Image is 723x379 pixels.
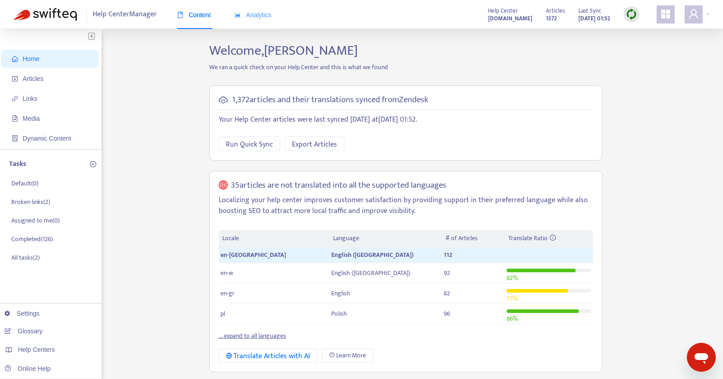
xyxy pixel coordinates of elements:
[626,9,637,20] img: sync.dc5367851b00ba804db3.png
[488,6,518,16] span: Help Center
[331,288,350,298] span: English
[507,313,518,324] span: 86 %
[90,161,96,167] span: plus-circle
[578,14,610,24] strong: [DATE] 01:52
[5,327,42,335] a: Glossary
[14,8,77,21] img: Swifteq
[444,268,450,278] span: 92
[235,12,241,18] span: area-chart
[219,348,318,363] button: Translate Articles with AI
[507,273,518,283] span: 82 %
[488,14,532,24] strong: [DOMAIN_NAME]
[331,250,413,260] span: English ([GEOGRAPHIC_DATA])
[93,6,157,23] span: Help Center Manager
[336,351,366,360] span: Learn More
[508,233,589,243] div: Translate Ratio
[442,230,505,247] th: # of Articles
[23,75,43,82] span: Articles
[231,180,446,191] h5: 35 articles are not translated into all the supported languages
[11,253,40,262] p: All tasks ( 2 )
[23,95,38,102] span: Links
[12,115,18,122] span: file-image
[488,13,532,24] a: [DOMAIN_NAME]
[5,365,51,372] a: Online Help
[226,139,273,150] span: Run Quick Sync
[322,348,373,363] a: Learn More
[660,9,671,19] span: appstore
[546,6,565,16] span: Articles
[219,331,286,341] a: ... expand to all languages
[232,95,428,105] h5: 1,372 articles and their translations synced from Zendesk
[221,268,233,278] span: en-ie
[235,11,272,19] span: Analytics
[23,115,40,122] span: Media
[12,95,18,102] span: link
[11,234,53,244] p: Completed ( 126 )
[507,293,518,303] span: 73 %
[687,343,716,372] iframe: Button to launch messaging window
[11,179,38,188] p: Default ( 0 )
[219,95,228,104] span: cloud-sync
[12,56,18,62] span: home
[209,39,358,62] span: Welcome, [PERSON_NAME]
[444,288,450,298] span: 82
[23,55,39,62] span: Home
[688,9,699,19] span: user
[177,12,183,18] span: book
[202,62,609,72] p: We ran a quick check on your Help Center and this is what we found
[226,351,310,362] div: Translate Articles with AI
[578,6,601,16] span: Last Sync
[219,230,330,247] th: Locale
[12,135,18,142] span: container
[9,159,26,170] p: Tasks
[219,180,228,191] span: global
[444,250,452,260] span: 112
[12,76,18,82] span: account-book
[329,230,441,247] th: Language
[546,14,557,24] strong: 1372
[11,197,50,207] p: Broken links ( 2 )
[219,137,280,151] button: Run Quick Sync
[285,137,344,151] button: Export Articles
[221,308,225,319] span: pl
[18,346,55,353] span: Help Centers
[177,11,211,19] span: Content
[221,250,286,260] span: en-[GEOGRAPHIC_DATA]
[292,139,337,150] span: Export Articles
[219,114,593,125] p: Your Help Center articles were last synced [DATE] at [DATE] 01:52 .
[221,288,235,298] span: en-gr
[444,308,450,319] span: 96
[331,308,347,319] span: Polish
[5,310,40,317] a: Settings
[219,195,593,217] p: Localizing your help center improves customer satisfaction by providing support in their preferre...
[23,135,71,142] span: Dynamic Content
[331,268,410,278] span: English ([GEOGRAPHIC_DATA])
[11,216,60,225] p: Assigned to me ( 0 )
